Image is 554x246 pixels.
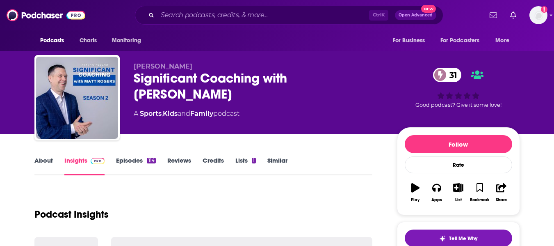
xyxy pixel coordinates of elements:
button: List [447,178,469,207]
span: For Podcasters [440,35,480,46]
span: , [162,110,163,117]
span: More [495,35,509,46]
a: Show notifications dropdown [486,8,500,22]
div: 1 [252,158,256,163]
div: 114 [147,158,155,163]
a: Show notifications dropdown [507,8,520,22]
a: Sports [140,110,162,117]
a: Similar [267,156,287,175]
a: Episodes114 [116,156,155,175]
div: Apps [431,198,442,202]
button: open menu [387,33,435,48]
button: Follow [405,135,512,153]
div: A podcast [134,109,239,119]
a: Family [190,110,213,117]
div: List [455,198,462,202]
a: Kids [163,110,178,117]
div: Search podcasts, credits, & more... [135,6,443,25]
button: Open AdvancedNew [395,10,436,20]
span: and [178,110,190,117]
div: Share [496,198,507,202]
img: Significant Coaching with Matt Rogers [36,57,118,139]
span: Open Advanced [399,13,433,17]
button: open menu [435,33,492,48]
span: Tell Me Why [449,235,477,242]
button: Apps [426,178,447,207]
span: New [421,5,436,13]
img: Podchaser - Follow, Share and Rate Podcasts [7,7,85,23]
button: Show profile menu [529,6,547,24]
img: Podchaser Pro [91,158,105,164]
span: [PERSON_NAME] [134,62,192,70]
button: open menu [34,33,75,48]
a: About [34,156,53,175]
a: Lists1 [235,156,256,175]
div: Rate [405,156,512,173]
input: Search podcasts, credits, & more... [157,9,369,22]
button: open menu [106,33,152,48]
div: 31Good podcast? Give it some love! [397,62,520,113]
img: tell me why sparkle [439,235,446,242]
svg: Add a profile image [541,6,547,13]
button: Bookmark [469,178,490,207]
span: 31 [441,68,461,82]
a: Charts [74,33,102,48]
a: 31 [433,68,461,82]
span: For Business [393,35,425,46]
span: Charts [80,35,97,46]
a: Credits [203,156,224,175]
div: Bookmark [470,198,489,202]
h1: Podcast Insights [34,208,109,221]
span: Podcasts [40,35,64,46]
span: Logged in as angelabellBL2024 [529,6,547,24]
button: Play [405,178,426,207]
span: Good podcast? Give it some love! [415,102,502,108]
button: Share [490,178,512,207]
span: Ctrl K [369,10,388,21]
img: User Profile [529,6,547,24]
button: open menu [490,33,520,48]
a: Reviews [167,156,191,175]
div: Play [411,198,419,202]
span: Monitoring [112,35,141,46]
a: InsightsPodchaser Pro [64,156,105,175]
